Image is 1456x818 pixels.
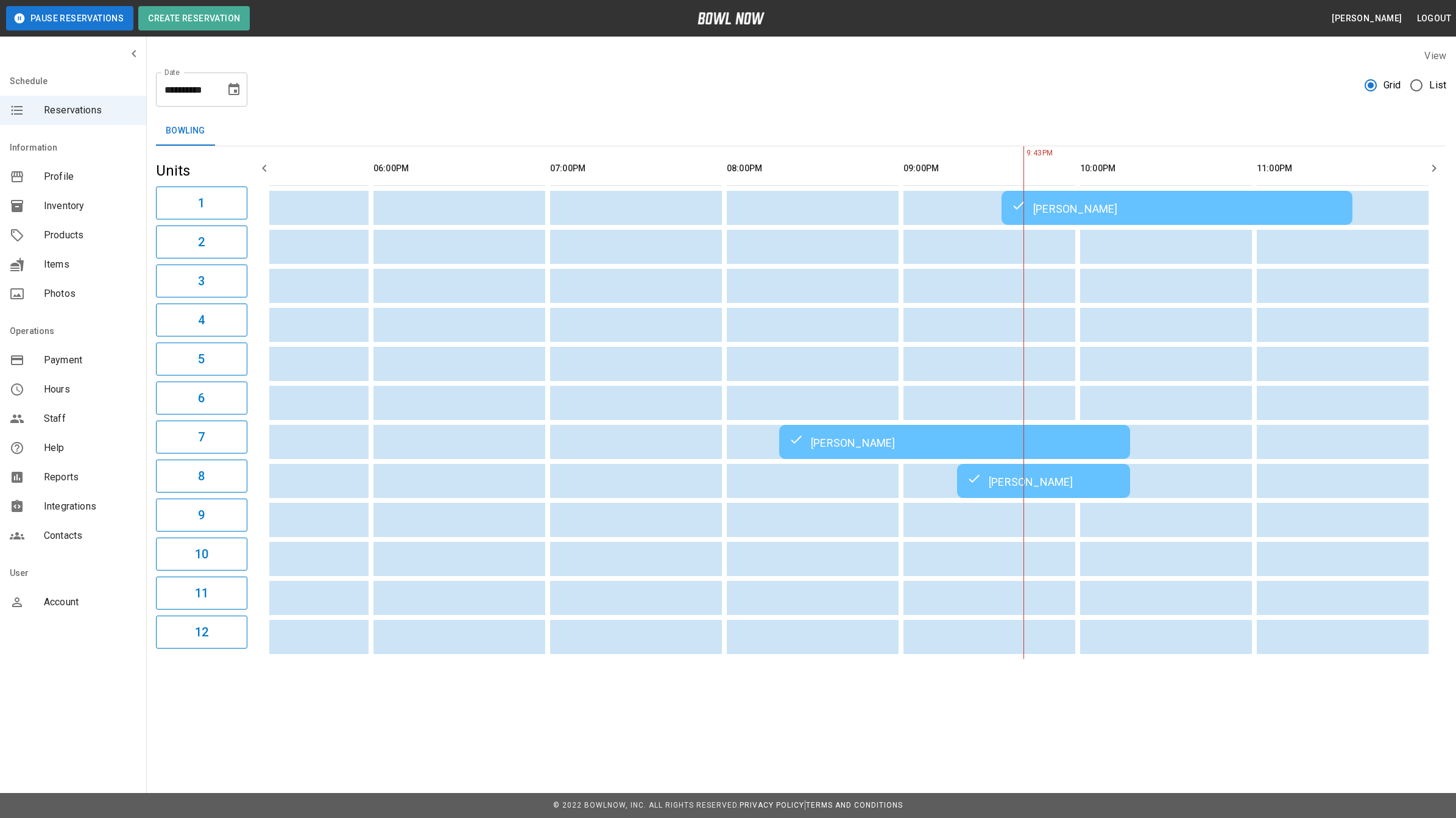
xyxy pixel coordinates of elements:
[198,466,205,486] h6: 8
[553,801,740,809] span: © 2022 BowlNow, Inc. All Rights Reserved.
[967,474,1120,488] div: [PERSON_NAME]
[198,427,205,447] h6: 7
[156,460,247,493] button: 8
[740,801,804,809] a: Privacy Policy
[156,421,247,453] button: 7
[1429,78,1446,93] span: List
[1384,78,1401,93] span: Grid
[156,616,247,649] button: 12
[44,411,136,426] span: Staff
[195,544,208,564] h6: 10
[195,622,208,642] h6: 12
[156,577,247,610] button: 11
[806,801,903,809] a: Terms and Conditions
[44,228,136,243] span: Products
[698,12,765,24] img: logo
[198,310,205,330] h6: 4
[44,257,136,272] span: Items
[156,382,247,414] button: 6
[156,538,247,571] button: 10
[156,265,247,297] button: 3
[156,116,1446,146] div: inventory tabs
[44,528,136,543] span: Contacts
[1424,50,1446,62] label: View
[44,441,136,455] span: Help
[1023,148,1027,160] span: 9:43PM
[44,103,136,118] span: Reservations
[44,470,136,485] span: Reports
[198,232,205,252] h6: 2
[156,343,247,375] button: 5
[198,505,205,525] h6: 9
[198,388,205,408] h6: 6
[198,271,205,291] h6: 3
[138,6,250,30] button: Create Reservation
[156,304,247,336] button: 4
[1011,201,1343,215] div: [PERSON_NAME]
[156,499,247,532] button: 9
[156,226,247,258] button: 2
[44,286,136,301] span: Photos
[44,169,136,184] span: Profile
[44,595,136,610] span: Account
[156,187,247,219] button: 1
[1327,7,1407,30] button: [PERSON_NAME]
[156,116,215,146] button: Bowling
[789,435,1120,449] div: [PERSON_NAME]
[44,353,136,368] span: Payment
[44,199,136,213] span: Inventory
[222,77,246,102] button: Choose date, selected date is Aug 15, 2025
[6,6,133,30] button: Pause Reservations
[44,499,136,514] span: Integrations
[1412,7,1456,30] button: Logout
[195,583,208,603] h6: 11
[156,161,247,180] h5: Units
[198,349,205,369] h6: 5
[198,193,205,213] h6: 1
[44,382,136,397] span: Hours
